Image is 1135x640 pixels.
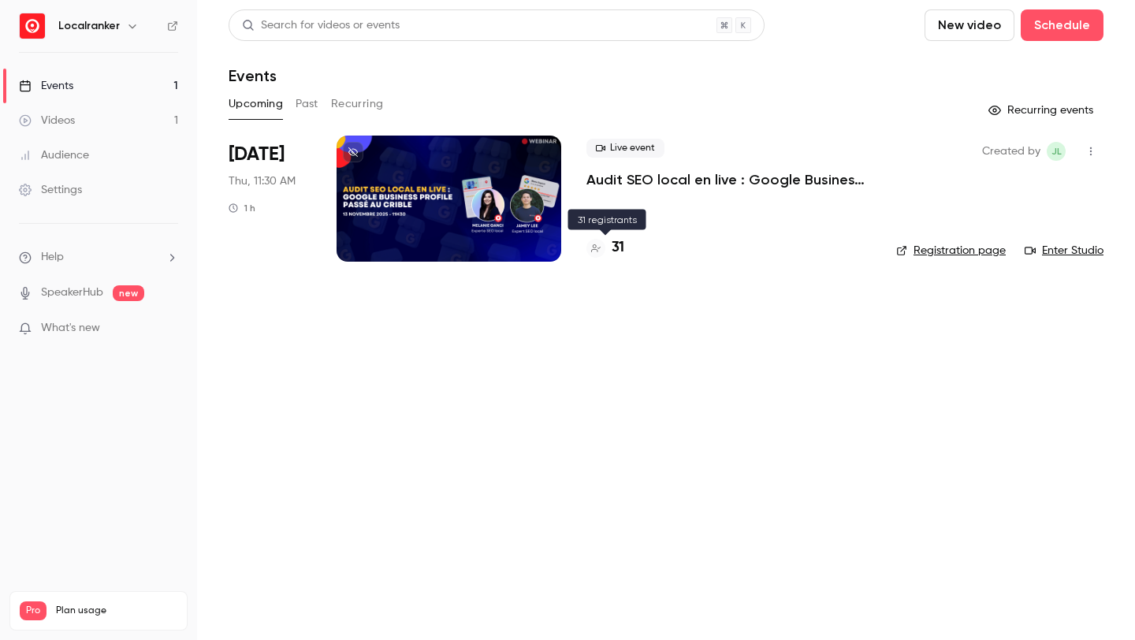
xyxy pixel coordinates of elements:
[229,91,283,117] button: Upcoming
[896,243,1006,259] a: Registration page
[19,182,82,198] div: Settings
[242,17,400,34] div: Search for videos or events
[229,173,296,189] span: Thu, 11:30 AM
[981,98,1103,123] button: Recurring events
[612,237,624,259] h4: 31
[1051,142,1062,161] span: JL
[586,170,871,189] a: Audit SEO local en live : Google Business Profile Passé au crible
[19,78,73,94] div: Events
[586,139,664,158] span: Live event
[19,249,178,266] li: help-dropdown-opener
[41,320,100,337] span: What's new
[19,147,89,163] div: Audience
[20,13,45,39] img: Localranker
[1021,9,1103,41] button: Schedule
[56,605,177,617] span: Plan usage
[229,66,277,85] h1: Events
[20,601,47,620] span: Pro
[113,285,144,301] span: new
[331,91,384,117] button: Recurring
[296,91,318,117] button: Past
[1025,243,1103,259] a: Enter Studio
[19,113,75,128] div: Videos
[229,142,285,167] span: [DATE]
[58,18,120,34] h6: Localranker
[229,202,255,214] div: 1 h
[41,249,64,266] span: Help
[1047,142,1066,161] span: Jamey Lee
[41,285,103,301] a: SpeakerHub
[982,142,1040,161] span: Created by
[925,9,1014,41] button: New video
[229,136,311,262] div: Nov 13 Thu, 11:30 AM (Europe/Paris)
[586,237,624,259] a: 31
